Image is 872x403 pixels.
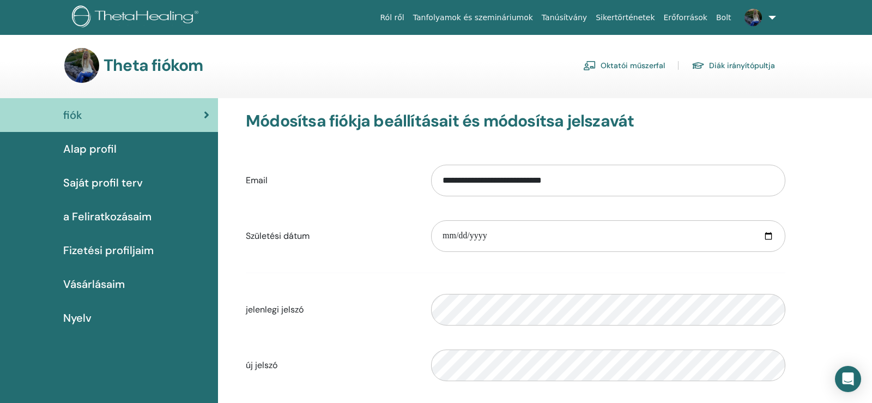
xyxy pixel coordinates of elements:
[63,310,92,326] span: Nyelv
[64,48,99,83] img: default.jpg
[692,61,705,70] img: graduation-cap.svg
[835,366,861,392] div: Open Intercom Messenger
[537,8,591,28] a: Tanúsítvány
[63,141,117,157] span: Alap profil
[238,226,423,246] label: Születési dátum
[238,355,423,376] label: új jelszó
[63,107,82,123] span: fiók
[692,57,775,74] a: Diák irányítópultja
[583,61,596,70] img: chalkboard-teacher.svg
[63,276,125,292] span: Vásárlásaim
[591,8,659,28] a: Sikertörténetek
[72,5,202,30] img: logo.png
[376,8,409,28] a: Ról ről
[409,8,537,28] a: Tanfolyamok és szemináriumok
[246,111,785,131] h3: Módosítsa fiókja beállításait és módosítsa jelszavát
[238,170,423,191] label: Email
[63,242,154,258] span: Fizetési profiljaim
[583,57,665,74] a: Oktatói műszerfal
[659,8,712,28] a: Erőforrások
[238,299,423,320] label: jelenlegi jelszó
[712,8,736,28] a: Bolt
[744,9,762,26] img: default.jpg
[63,175,143,191] span: Saját profil terv
[63,208,152,225] span: a Feliratkozásaim
[104,56,203,75] h3: Theta fiókom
